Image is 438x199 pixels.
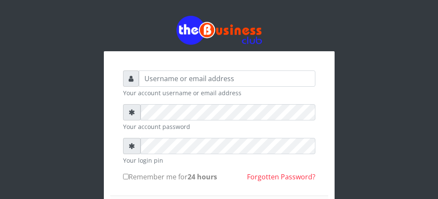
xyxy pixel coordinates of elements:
b: 24 hours [188,172,217,181]
input: Remember me for24 hours [123,174,129,179]
small: Your login pin [123,156,315,165]
a: Forgotten Password? [247,172,315,181]
small: Your account username or email address [123,88,315,97]
input: Username or email address [139,70,315,87]
label: Remember me for [123,172,217,182]
small: Your account password [123,122,315,131]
